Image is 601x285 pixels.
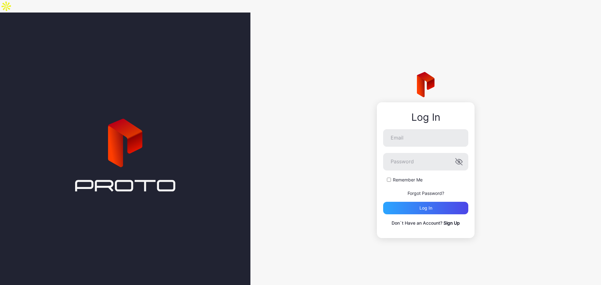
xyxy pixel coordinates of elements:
[383,202,468,214] button: Log in
[408,191,444,196] a: Forgot Password?
[419,206,432,211] div: Log in
[393,177,423,183] label: Remember Me
[383,112,468,123] div: Log In
[444,220,460,226] a: Sign Up
[455,158,463,165] button: Password
[383,129,468,147] input: Email
[383,219,468,227] p: Don`t Have an Account?
[383,153,468,170] input: Password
